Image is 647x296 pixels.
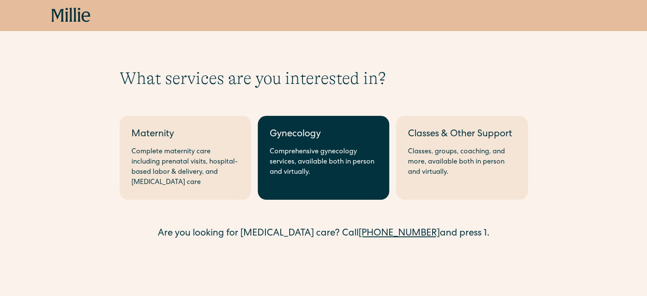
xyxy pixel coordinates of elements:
a: MaternityComplete maternity care including prenatal visits, hospital-based labor & delivery, and ... [120,116,251,200]
div: Are you looking for [MEDICAL_DATA] care? Call and press 1. [120,227,528,241]
div: Classes, groups, coaching, and more, available both in person and virtually. [408,147,516,178]
h1: What services are you interested in? [120,68,528,89]
a: Classes & Other SupportClasses, groups, coaching, and more, available both in person and virtually. [396,116,527,200]
div: Gynecology [270,128,377,142]
div: Comprehensive gynecology services, available both in person and virtually. [270,147,377,178]
a: GynecologyComprehensive gynecology services, available both in person and virtually. [258,116,389,200]
a: [PHONE_NUMBER] [359,229,440,239]
div: Classes & Other Support [408,128,516,142]
div: Maternity [131,128,239,142]
div: Complete maternity care including prenatal visits, hospital-based labor & delivery, and [MEDICAL_... [131,147,239,188]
